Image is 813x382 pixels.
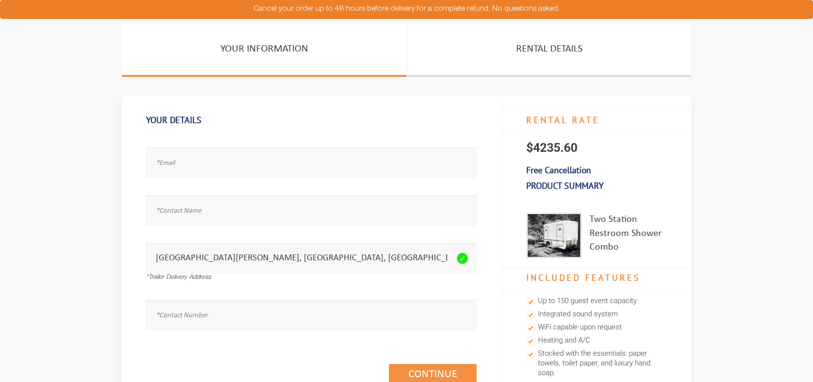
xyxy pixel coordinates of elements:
a: Your Information [122,23,406,77]
input: *Email [146,147,477,178]
b: Free Cancellation [526,164,591,176]
h3: Product Summary [502,176,691,196]
input: *Trailer Delivery Address [146,243,477,273]
a: Rental Details [407,23,691,77]
li: Stocked with the essentials: paper towels, toilet paper, and luxury hand soap. [526,347,667,380]
h1: Your Details [146,110,477,130]
div: Two Station Restroom Shower Combo [590,213,667,258]
h4: Included Features [502,268,691,289]
li: Heating and A/C [526,334,667,347]
li: Up to 150 guest event capacity [526,295,667,308]
input: *Contact Number [146,300,477,330]
p: $4235.60 [502,131,691,165]
li: Integrated sound system [526,308,667,321]
input: *Contact Name [146,195,477,226]
h4: RENTAL RATE [502,110,691,131]
li: WiFi capable upon request [526,321,667,334]
div: *Trailer Delivery Address [146,273,477,283]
